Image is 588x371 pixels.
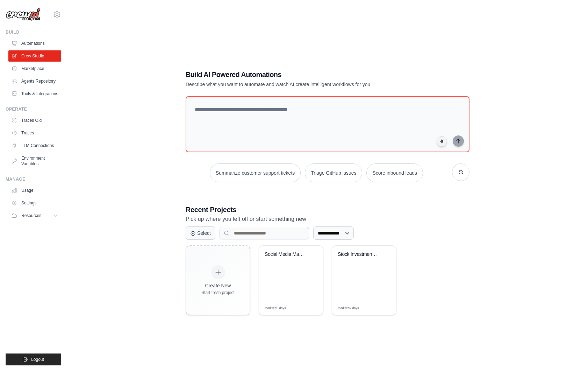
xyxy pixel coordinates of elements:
[338,251,380,258] div: Stock Investment Analyzer
[305,163,362,182] button: Triage GitHub issues
[8,76,61,87] a: Agents Repository
[8,140,61,151] a: LLM Connections
[6,8,41,21] img: Logo
[8,185,61,196] a: Usage
[452,163,469,181] button: Get new suggestions
[31,357,44,362] span: Logout
[8,115,61,126] a: Traces Old
[6,106,61,112] div: Operate
[8,197,61,209] a: Settings
[8,210,61,221] button: Resources
[338,306,359,311] span: Modified 7 days
[6,176,61,182] div: Manage
[8,38,61,49] a: Automations
[437,136,447,147] button: Click to speak your automation idea
[186,205,469,215] h3: Recent Projects
[201,290,235,295] div: Start fresh project
[265,251,307,258] div: Social Media Management Automation
[8,50,61,62] a: Crew Studio
[210,163,301,182] button: Summarize customer support tickets
[201,282,235,289] div: Create New
[8,88,61,99] a: Tools & Integrations
[186,226,215,240] button: Select
[366,163,423,182] button: Score inbound leads
[186,215,469,224] p: Pick up where you left off or start something new
[265,306,286,311] span: Modified 5 days
[8,127,61,139] a: Traces
[186,70,421,79] h1: Build AI Powered Automations
[8,153,61,169] a: Environment Variables
[6,29,61,35] div: Build
[307,306,313,311] span: Edit
[21,213,41,218] span: Resources
[186,81,421,88] p: Describe what you want to automate and watch AI create intelligent workflows for you
[380,306,386,311] span: Edit
[6,353,61,365] button: Logout
[8,63,61,74] a: Marketplace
